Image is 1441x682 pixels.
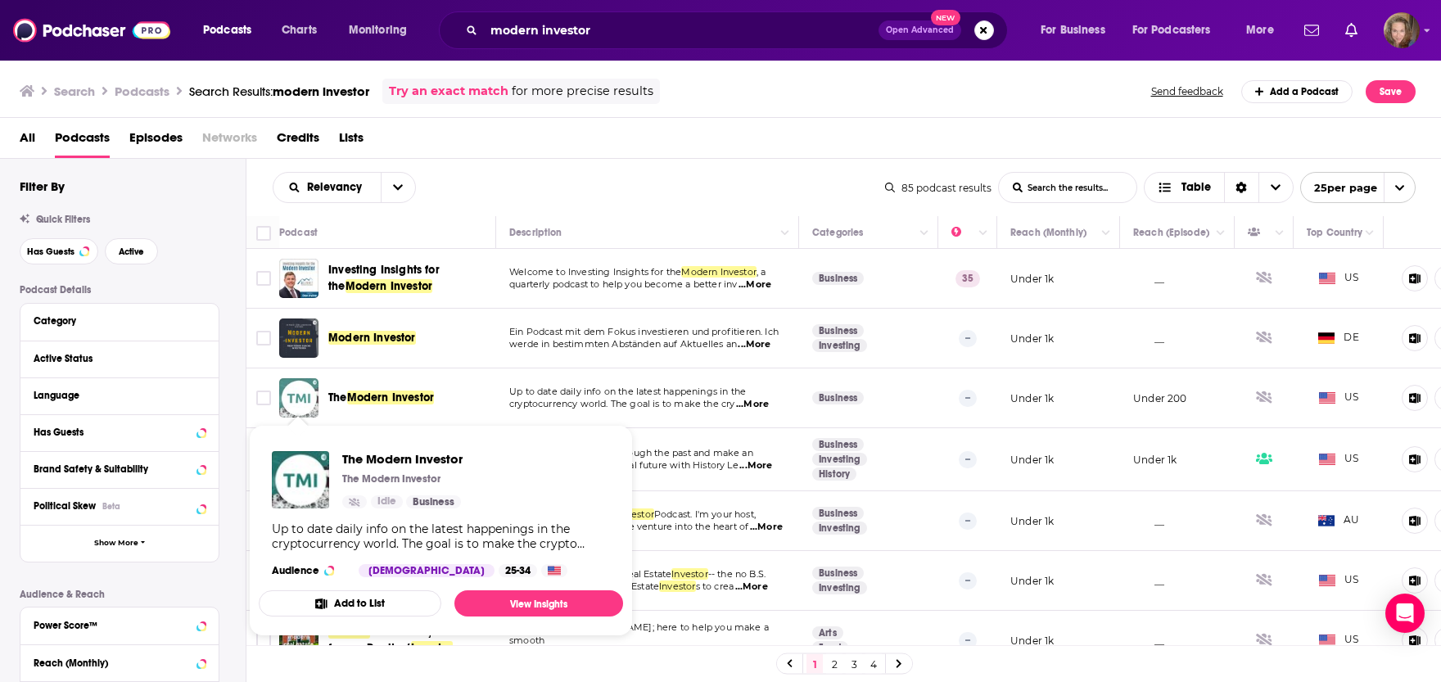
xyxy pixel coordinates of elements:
[279,318,318,358] a: Modern Investor
[377,494,396,510] span: Idle
[105,238,158,264] button: Active
[812,223,863,242] div: Categories
[454,590,623,617] a: View Insights
[20,238,98,264] button: Has Guests
[696,580,734,592] span: s to crea
[272,564,346,577] h3: Audience
[1122,17,1235,43] button: open menu
[812,453,867,466] a: Investing
[865,654,882,674] a: 4
[347,391,435,404] span: Modern Investor
[34,348,206,368] button: Active Status
[499,564,537,577] div: 25-34
[34,657,192,669] div: Reach (Monthly)
[20,124,35,158] span: All
[1010,634,1054,648] p: Under 1k
[812,626,843,639] a: Arts
[959,390,977,406] p: --
[1339,16,1364,44] a: Show notifications dropdown
[1384,12,1420,48] img: User Profile
[1241,80,1353,103] a: Add a Podcast
[885,182,992,194] div: 85 podcast results
[1270,224,1290,243] button: Column Actions
[279,378,318,418] img: The Modern Investor
[389,82,508,101] a: Try an exact match
[509,621,769,646] span: Local Broker, [PERSON_NAME]; here to help you make a smooth
[846,654,862,674] a: 3
[277,124,319,158] a: Credits
[812,467,856,481] a: History
[1384,12,1420,48] span: Logged in as smcclure267
[20,284,219,296] p: Podcast Details
[34,390,195,401] div: Language
[1385,594,1425,633] div: Open Intercom Messenger
[1010,391,1054,405] p: Under 1k
[509,398,734,409] span: cryptocurrency world. The goal is to make the cry
[189,84,369,99] div: Search Results:
[256,391,271,405] span: Toggle select row
[328,390,434,406] a: TheModern Investor
[509,386,746,397] span: Up to date daily info on the latest happenings in the
[812,339,867,352] a: Investing
[189,84,369,99] a: Search Results:modern investor
[34,385,206,405] button: Language
[282,19,317,42] span: Charts
[812,581,867,594] a: Investing
[381,173,415,202] button: open menu
[951,223,974,242] div: Power Score
[1248,223,1271,242] div: Has Guests
[203,19,251,42] span: Podcasts
[342,472,440,486] p: The Modern Investor
[34,353,195,364] div: Active Status
[1133,332,1164,346] p: __
[886,26,954,34] span: Open Advanced
[94,539,138,548] span: Show More
[328,331,416,345] span: Modern Investor
[55,124,110,158] a: Podcasts
[1041,19,1105,42] span: For Business
[806,654,823,674] a: 1
[1010,272,1054,286] p: Under 1k
[512,82,653,101] span: for more precise results
[681,266,757,278] span: Modern Investor
[509,459,739,471] span: investment in your financial future with History Le
[1319,572,1359,589] span: US
[826,654,842,674] a: 2
[1360,224,1380,243] button: Column Actions
[812,438,864,451] a: Business
[959,330,977,346] p: --
[34,458,206,479] button: Brand Safety & Suitability
[738,338,770,351] span: ...More
[202,124,257,158] span: Networks
[307,182,368,193] span: Relevancy
[129,124,183,158] span: Episodes
[20,525,219,562] button: Show More
[1133,634,1164,648] p: __
[34,495,206,516] button: Political SkewBeta
[1146,84,1228,98] button: Send feedback
[757,266,766,278] span: , a
[27,247,75,256] span: Has Guests
[1096,224,1116,243] button: Column Actions
[955,270,980,287] p: 35
[621,568,671,580] span: Real Estate
[750,521,783,534] span: ...More
[509,326,779,337] span: Ein Podcast mit dem Fokus investieren und profitieren. Ich
[1133,272,1164,286] p: __
[1384,12,1420,48] button: Show profile menu
[371,495,403,508] a: Idle
[279,259,318,298] img: Investing Insights for the Modern Investor
[735,580,768,594] span: ...More
[973,224,993,243] button: Column Actions
[273,182,381,193] button: open menu
[279,223,318,242] div: Podcast
[34,500,96,512] span: Political Skew
[509,223,562,242] div: Description
[1144,172,1294,203] button: Choose View
[272,451,329,508] a: The Modern Investor
[1246,19,1274,42] span: More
